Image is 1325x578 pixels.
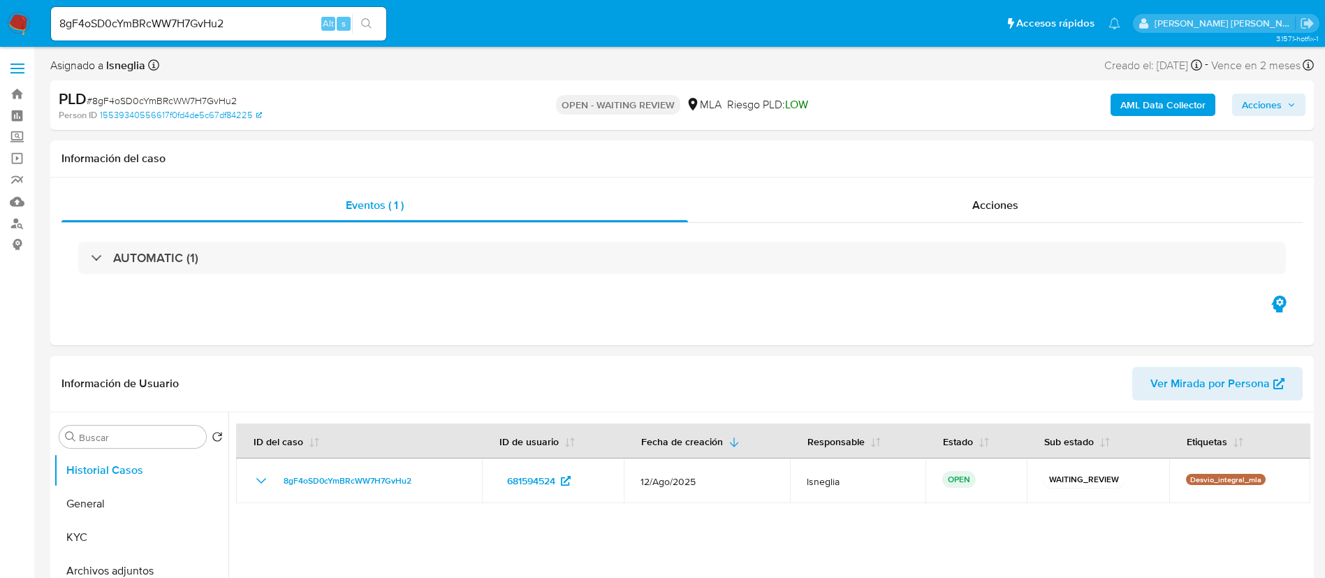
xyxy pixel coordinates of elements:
span: Acciones [1242,94,1282,116]
span: Vence en 2 meses [1211,58,1301,73]
button: Ver Mirada por Persona [1132,367,1303,400]
button: General [54,487,228,521]
button: AML Data Collector [1111,94,1215,116]
button: Buscar [65,431,76,442]
input: Buscar [79,431,200,444]
b: AML Data Collector [1120,94,1206,116]
span: Asignado a [50,58,145,73]
h1: Información de Usuario [61,377,179,391]
div: AUTOMATIC (1) [78,242,1286,274]
a: Notificaciones [1108,17,1120,29]
span: s [342,17,346,30]
div: Creado el: [DATE] [1104,56,1202,75]
span: Eventos ( 1 ) [346,197,404,213]
span: Accesos rápidos [1016,16,1095,31]
button: Acciones [1232,94,1305,116]
a: Salir [1300,16,1315,31]
span: Riesgo PLD: [727,97,808,113]
span: Alt [323,17,334,30]
input: Buscar usuario o caso... [51,15,386,33]
span: LOW [785,96,808,113]
button: search-icon [352,14,381,34]
button: Historial Casos [54,454,228,487]
h3: AUTOMATIC (1) [113,250,198,266]
p: lucia.neglia@mercadolibre.com [1155,17,1296,30]
b: Person ID [59,109,97,122]
h1: Información del caso [61,152,1303,166]
b: PLD [59,87,87,110]
p: OPEN - WAITING REVIEW [556,95,680,115]
span: Ver Mirada por Persona [1150,367,1270,400]
span: - [1205,56,1208,75]
a: 15539340556617f0fd4de5c67df84225 [100,109,262,122]
span: # 8gF4oSD0cYmBRcWW7H7GvHu2 [87,94,237,108]
span: Acciones [972,197,1018,213]
button: KYC [54,521,228,554]
button: Volver al orden por defecto [212,431,223,447]
b: lsneglia [103,57,145,73]
div: MLA [686,97,722,113]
